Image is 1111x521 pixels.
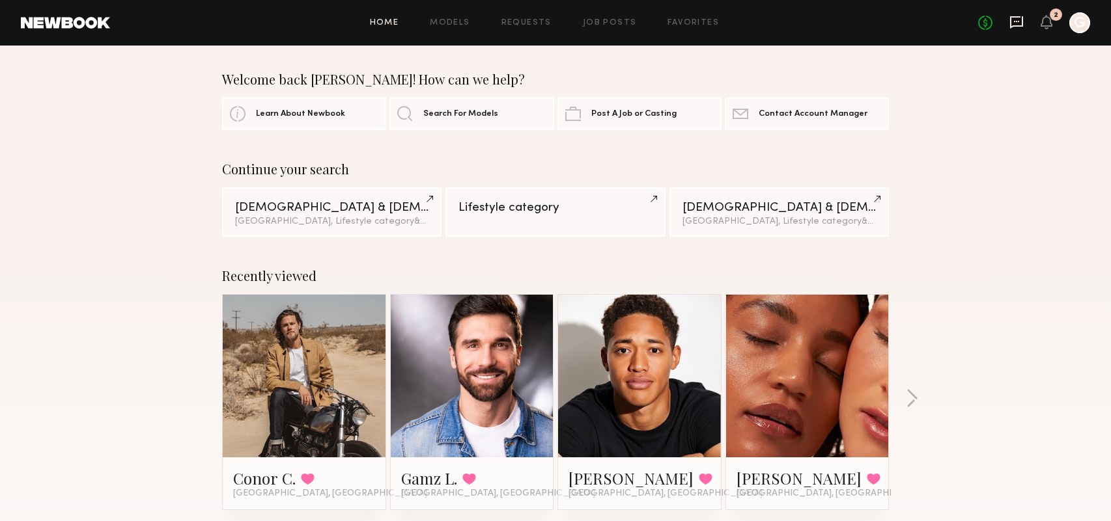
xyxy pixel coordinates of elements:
[233,488,427,499] span: [GEOGRAPHIC_DATA], [GEOGRAPHIC_DATA]
[682,202,876,214] div: [DEMOGRAPHIC_DATA] & [DEMOGRAPHIC_DATA] Models
[423,110,498,118] span: Search For Models
[430,19,470,27] a: Models
[401,488,595,499] span: [GEOGRAPHIC_DATA], [GEOGRAPHIC_DATA]
[682,217,876,226] div: [GEOGRAPHIC_DATA], Lifestyle category
[668,19,719,27] a: Favorites
[235,202,429,214] div: [DEMOGRAPHIC_DATA] & [DEMOGRAPHIC_DATA] Models
[401,468,457,488] a: Gamz L.
[759,110,867,118] span: Contact Account Manager
[501,19,552,27] a: Requests
[256,110,345,118] span: Learn About Newbook
[389,98,554,130] a: Search For Models
[235,217,429,226] div: [GEOGRAPHIC_DATA], Lifestyle category
[862,217,918,226] span: & 1 other filter
[737,488,931,499] span: [GEOGRAPHIC_DATA], [GEOGRAPHIC_DATA]
[557,98,722,130] a: Post A Job or Casting
[591,110,677,118] span: Post A Job or Casting
[222,268,889,284] div: Recently viewed
[414,217,470,226] span: & 1 other filter
[458,202,652,214] div: Lifestyle category
[569,488,763,499] span: [GEOGRAPHIC_DATA], [GEOGRAPHIC_DATA]
[1054,12,1058,19] div: 2
[222,187,442,237] a: [DEMOGRAPHIC_DATA] & [DEMOGRAPHIC_DATA] Models[GEOGRAPHIC_DATA], Lifestyle category&1other filter
[737,468,862,488] a: [PERSON_NAME]
[1069,12,1090,33] a: G
[725,98,889,130] a: Contact Account Manager
[222,98,386,130] a: Learn About Newbook
[445,187,665,237] a: Lifestyle category
[222,161,889,177] div: Continue your search
[669,187,889,237] a: [DEMOGRAPHIC_DATA] & [DEMOGRAPHIC_DATA] Models[GEOGRAPHIC_DATA], Lifestyle category&1other filter
[569,468,694,488] a: [PERSON_NAME]
[222,72,889,87] div: Welcome back [PERSON_NAME]! How can we help?
[370,19,399,27] a: Home
[233,468,296,488] a: Conor C.
[583,19,637,27] a: Job Posts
